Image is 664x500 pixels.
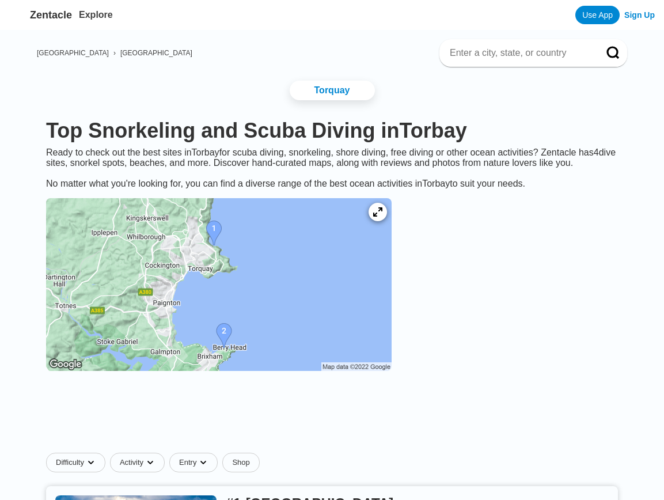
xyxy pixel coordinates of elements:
a: Shop [222,453,259,472]
span: › [113,49,116,57]
img: Zentacle logo [9,6,28,24]
span: Difficulty [56,458,84,467]
a: Torbay dive site map [37,189,401,382]
a: Zentacle logoZentacle [9,6,72,24]
a: [GEOGRAPHIC_DATA] [37,49,109,57]
span: Entry [179,458,196,467]
div: Ready to check out the best sites in Torbay for scuba diving, snorkeling, shore diving, free divi... [37,147,627,189]
a: Sign Up [624,10,655,20]
h1: Top Snorkeling and Scuba Diving in Torbay [46,119,618,143]
img: dropdown caret [146,458,155,467]
span: Zentacle [30,9,72,21]
button: Difficultydropdown caret [46,453,110,472]
span: Activity [120,458,143,467]
a: [GEOGRAPHIC_DATA] [120,49,192,57]
img: dropdown caret [86,458,96,467]
button: Entrydropdown caret [169,453,222,472]
button: Activitydropdown caret [110,453,169,472]
img: Torbay dive site map [46,198,392,371]
img: dropdown caret [199,458,208,467]
input: Enter a city, state, or country [449,47,590,59]
a: Torquay [290,81,375,100]
a: Use App [575,6,620,24]
a: Explore [79,10,113,20]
